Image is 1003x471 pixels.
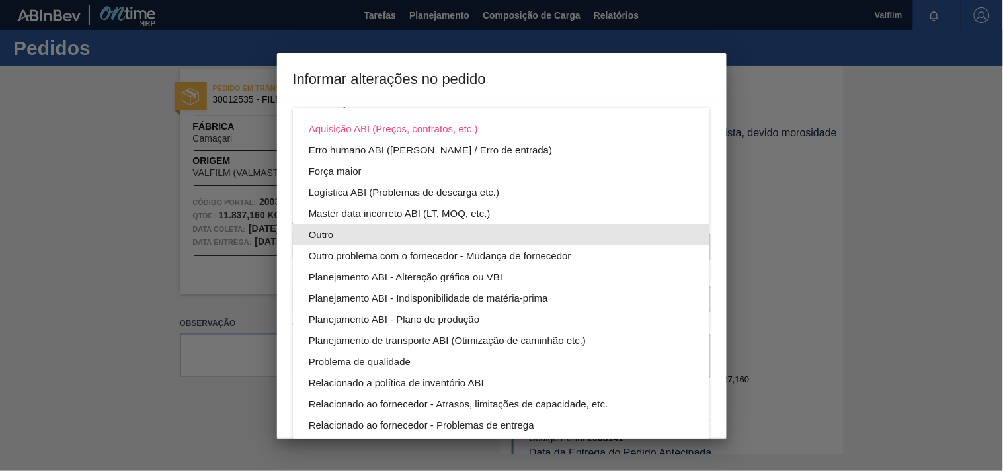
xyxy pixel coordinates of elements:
[309,394,694,415] div: Relacionado ao fornecedor - Atrasos, limitações de capacidade, etc.
[309,203,694,224] div: Master data incorreto ABI (LT, MOQ, etc.)
[309,309,694,330] div: Planejamento ABI - Plano de produção
[309,415,694,436] div: Relacionado ao fornecedor - Problemas de entrega
[309,182,694,203] div: Logística ABI (Problemas de descarga etc.)
[309,267,694,288] div: Planejamento ABI - Alteração gráfica ou VBI
[309,436,694,457] div: Relacionado ao fornecedor - Sem estoque
[309,330,694,351] div: Planejamento de transporte ABI (Otimização de caminhão etc.)
[309,118,694,140] div: Aquisição ABI (Preços, contratos, etc.)
[309,245,694,267] div: Outro problema com o fornecedor - Mudança de fornecedor
[309,288,694,309] div: Planejamento ABI - Indisponibilidade de matéria-prima
[309,372,694,394] div: Relacionado a política de inventório ABI
[309,140,694,161] div: Erro humano ABI ([PERSON_NAME] / Erro de entrada)
[309,161,694,182] div: Força maior
[309,224,694,245] div: Outro
[309,351,694,372] div: Problema de qualidade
